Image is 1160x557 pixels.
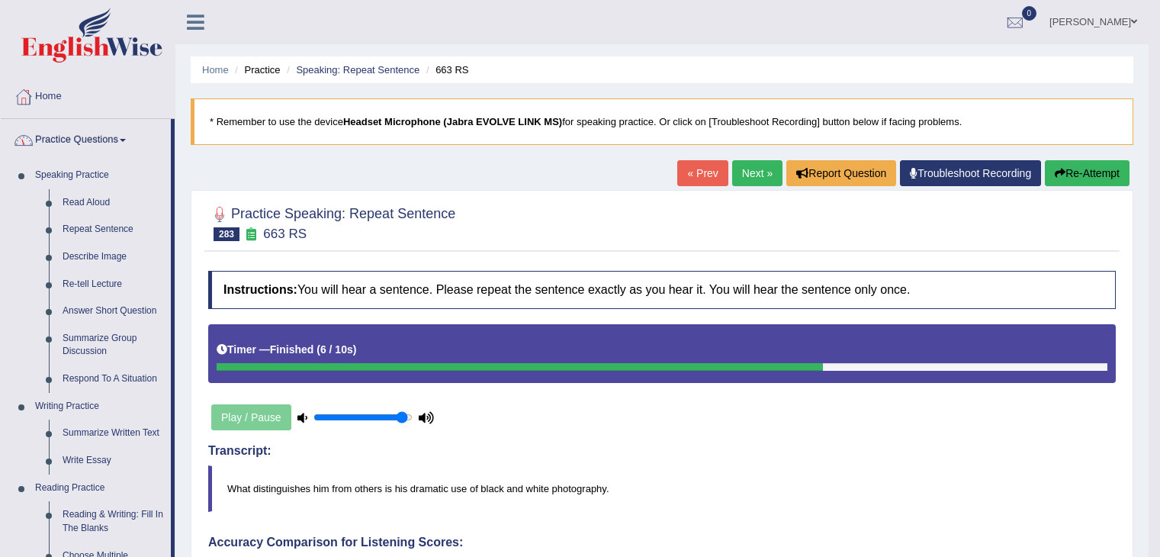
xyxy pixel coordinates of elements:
a: Troubleshoot Recording [900,160,1041,186]
a: « Prev [677,160,728,186]
b: Finished [270,343,314,356]
span: 0 [1022,6,1037,21]
a: Answer Short Question [56,298,171,325]
a: Speaking: Repeat Sentence [296,64,419,76]
a: Speaking Practice [28,162,171,189]
small: Exam occurring question [243,227,259,242]
blockquote: * Remember to use the device for speaking practice. Or click on [Troubleshoot Recording] button b... [191,98,1133,145]
span: 283 [214,227,239,241]
button: Report Question [786,160,896,186]
a: Home [1,76,175,114]
a: Home [202,64,229,76]
h4: You will hear a sentence. Please repeat the sentence exactly as you hear it. You will hear the se... [208,271,1116,309]
a: Summarize Written Text [56,420,171,447]
button: Re-Attempt [1045,160,1129,186]
a: Reading Practice [28,475,171,502]
b: 6 / 10s [320,343,353,356]
b: ) [353,343,357,356]
li: 663 RS [423,63,469,77]
h4: Accuracy Comparison for Listening Scores: [208,536,1116,549]
b: ( [317,343,320,356]
a: Write Essay [56,447,171,475]
a: Read Aloud [56,189,171,217]
a: Practice Questions [1,119,171,157]
b: Instructions: [223,283,297,296]
h2: Practice Speaking: Repeat Sentence [208,203,455,241]
small: 663 RS [263,227,307,241]
a: Writing Practice [28,393,171,420]
a: Next » [732,160,782,186]
a: Re-tell Lecture [56,271,171,298]
a: Summarize Group Discussion [56,325,171,365]
h5: Timer — [217,344,356,356]
blockquote: What distinguishes him from others is his dramatic use of black and white photography. [208,465,1116,512]
a: Reading & Writing: Fill In The Blanks [56,501,171,542]
b: Headset Microphone (Jabra EVOLVE LINK MS) [343,116,562,127]
li: Practice [231,63,280,77]
a: Repeat Sentence [56,216,171,243]
h4: Transcript: [208,444,1116,458]
a: Describe Image [56,243,171,271]
a: Respond To A Situation [56,365,171,393]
